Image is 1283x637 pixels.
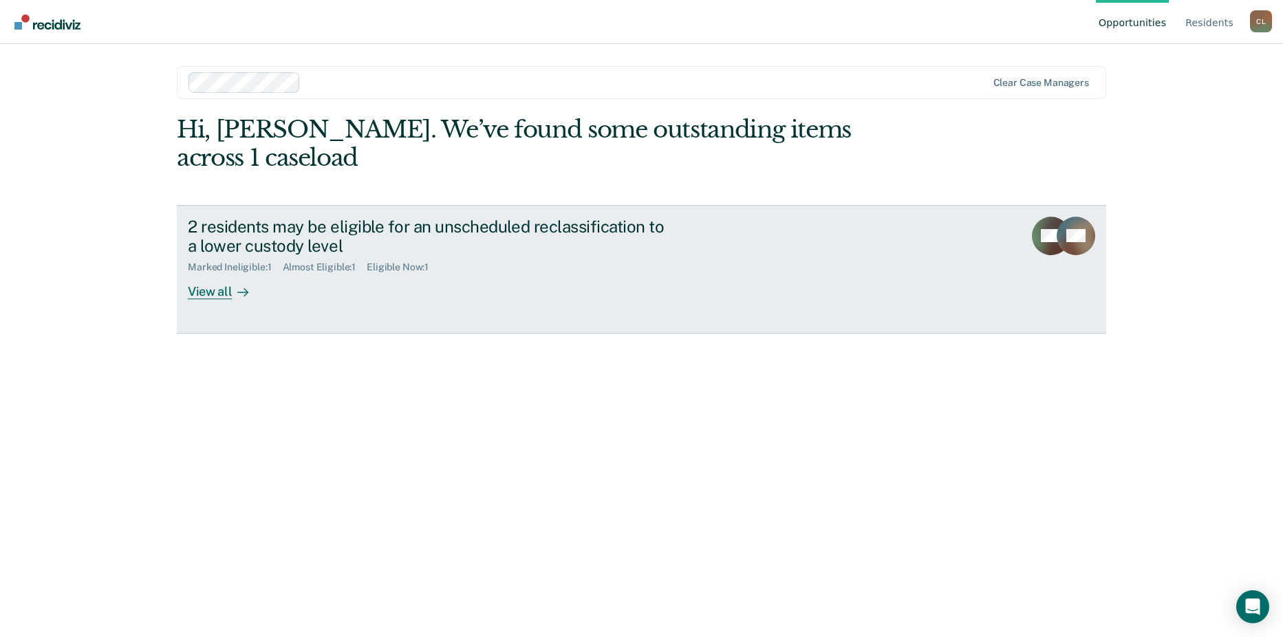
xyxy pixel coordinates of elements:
[188,273,265,300] div: View all
[367,261,440,273] div: Eligible Now : 1
[177,116,920,172] div: Hi, [PERSON_NAME]. We’ve found some outstanding items across 1 caseload
[1250,10,1272,32] div: C L
[188,261,282,273] div: Marked Ineligible : 1
[993,77,1089,89] div: Clear case managers
[14,14,80,30] img: Recidiviz
[1250,10,1272,32] button: Profile dropdown button
[188,217,671,257] div: 2 residents may be eligible for an unscheduled reclassification to a lower custody level
[1236,590,1269,623] div: Open Intercom Messenger
[283,261,367,273] div: Almost Eligible : 1
[177,205,1106,334] a: 2 residents may be eligible for an unscheduled reclassification to a lower custody levelMarked In...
